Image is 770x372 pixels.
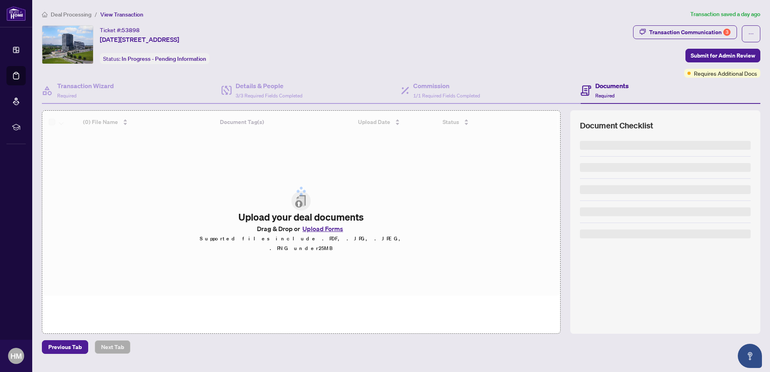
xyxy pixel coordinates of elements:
[595,93,615,99] span: Required
[57,93,77,99] span: Required
[122,55,206,62] span: In Progress - Pending Information
[649,26,731,39] div: Transaction Communication
[580,120,653,131] span: Document Checklist
[95,10,97,19] li: /
[236,93,302,99] span: 3/3 Required Fields Completed
[691,49,755,62] span: Submit for Admin Review
[100,25,140,35] div: Ticket #:
[685,49,760,62] button: Submit for Admin Review
[100,35,179,44] span: [DATE][STREET_ADDRESS]
[694,69,757,78] span: Requires Additional Docs
[95,340,130,354] button: Next Tab
[236,81,302,91] h4: Details & People
[100,53,209,64] div: Status:
[42,340,88,354] button: Previous Tab
[10,350,22,362] span: HM
[48,341,82,353] span: Previous Tab
[723,29,731,36] div: 3
[100,11,143,18] span: View Transaction
[42,26,93,64] img: IMG-W12390713_1.jpg
[633,25,737,39] button: Transaction Communication3
[748,31,754,37] span: ellipsis
[42,12,48,17] span: home
[122,27,140,34] span: 53898
[57,81,114,91] h4: Transaction Wizard
[6,6,26,21] img: logo
[595,81,629,91] h4: Documents
[51,11,91,18] span: Deal Processing
[413,81,480,91] h4: Commission
[413,93,480,99] span: 1/1 Required Fields Completed
[690,10,760,19] article: Transaction saved a day ago
[738,344,762,368] button: Open asap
